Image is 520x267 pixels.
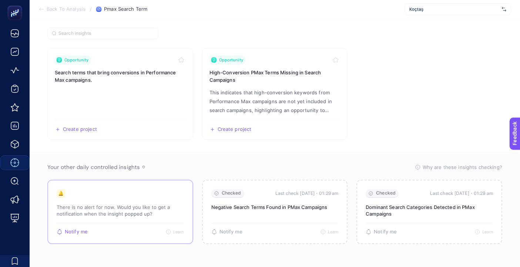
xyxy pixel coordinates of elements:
[222,190,241,196] span: Checked
[366,204,493,217] p: Dominant Search Categories Detected in PMax Campaigns
[177,55,186,64] button: Toggle favorite
[173,229,184,234] span: Learn
[47,180,502,244] section: Passive Insight Packages
[211,204,339,210] p: Negative Search Terms Found in PMax Campaigns
[57,204,184,217] p: There is no alert for now. Would you like to get a notification when the insight popped up?
[218,126,252,132] span: Create project
[209,69,340,84] h3: Insight title
[65,229,88,235] span: Notify me
[430,190,493,197] time: Last check [DATE]・01:29 am
[502,6,506,13] img: svg%3e
[63,126,97,132] span: Create project
[321,229,339,234] button: Learn
[409,6,499,12] span: Koçtaş
[57,229,88,235] button: Notify me
[219,57,243,63] span: Opportunity
[209,126,252,132] button: Create a new project based on this insight
[475,229,493,234] button: Learn
[57,189,66,198] div: 🔔
[482,229,493,234] span: Learn
[376,190,396,196] span: Checked
[4,2,28,8] span: Feedback
[209,88,340,115] p: Insight description
[166,229,184,234] button: Learn
[275,190,338,197] time: Last check [DATE]・01:29 am
[331,55,340,64] button: Toggle favorite
[104,6,147,12] span: Pmax Search Term
[374,229,397,235] span: Notify me
[47,48,193,140] a: View insight titled
[219,229,242,235] span: Notify me
[202,48,348,140] a: View insight titled This indicates that high-conversion keywords from Performance Max campaigns a...
[55,126,97,132] button: Create a new project based on this insight
[90,6,92,12] span: /
[47,6,85,12] span: Back To Analysis
[211,229,242,235] button: Notify me
[55,69,186,84] h3: Insight title
[64,57,88,63] span: Opportunity
[47,48,502,140] section: Insight Packages
[366,229,397,235] button: Notify me
[47,163,140,171] span: Your other daily controlled insights
[423,163,502,171] span: Why are these insights checking?
[58,31,154,36] input: Search
[328,229,339,234] span: Learn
